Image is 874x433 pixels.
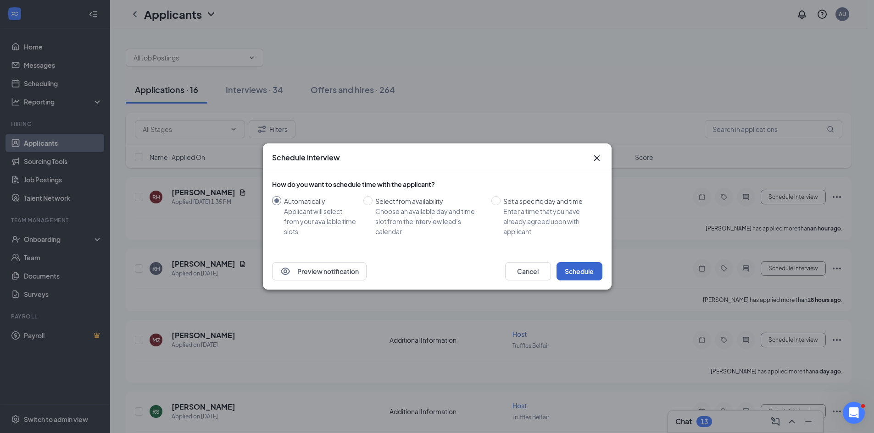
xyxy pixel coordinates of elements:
div: Automatically [284,196,356,206]
div: Applicant will select from your available time slots [284,206,356,236]
div: Choose an available day and time slot from the interview lead’s calendar [375,206,484,236]
svg: Cross [591,153,602,164]
iframe: Intercom live chat [843,402,865,424]
button: Close [591,153,602,164]
div: Select from availability [375,196,484,206]
button: Schedule [557,262,602,280]
div: How do you want to schedule time with the applicant? [272,180,602,189]
h3: Schedule interview [272,153,340,163]
div: Enter a time that you have already agreed upon with applicant [503,206,595,236]
button: EyePreview notification [272,262,367,280]
svg: Eye [280,266,291,277]
div: Set a specific day and time [503,196,595,206]
button: Cancel [505,262,551,280]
